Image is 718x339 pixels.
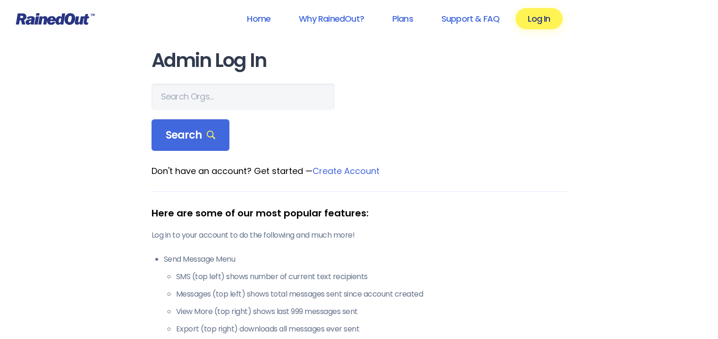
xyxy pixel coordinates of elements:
[176,306,567,317] li: View More (top right) shows last 999 messages sent
[429,8,512,29] a: Support & FAQ
[176,271,567,282] li: SMS (top left) shows number of current text recipients
[166,129,216,142] span: Search
[287,8,376,29] a: Why RainedOut?
[152,119,230,151] div: Search
[515,8,562,29] a: Log In
[380,8,425,29] a: Plans
[176,289,567,300] li: Messages (top left) shows total messages sent since account created
[152,83,335,110] input: Search Orgs…
[164,254,567,335] li: Send Message Menu
[176,323,567,335] li: Export (top right) downloads all messages ever sent
[152,50,567,71] h1: Admin Log In
[152,206,567,220] div: Here are some of our most popular features:
[235,8,283,29] a: Home
[152,230,567,241] p: Log in to your account to do the following and much more!
[313,165,380,177] a: Create Account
